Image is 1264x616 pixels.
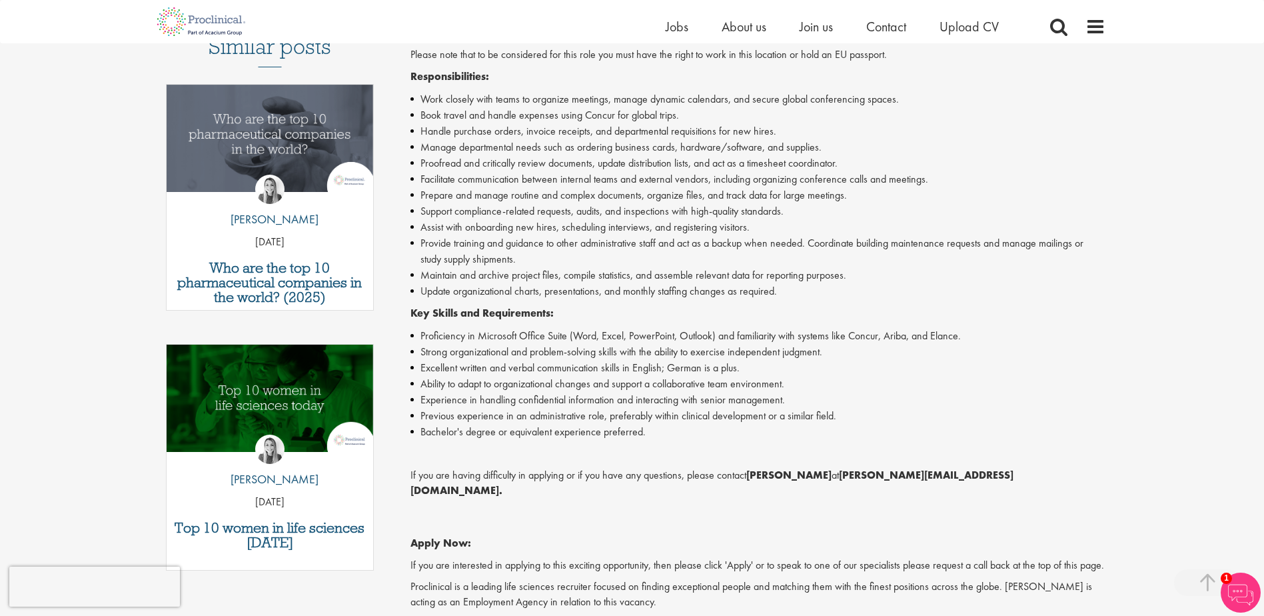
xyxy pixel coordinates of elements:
[221,435,318,495] a: Hannah Burke [PERSON_NAME]
[221,175,318,235] a: Hannah Burke [PERSON_NAME]
[410,235,1105,267] li: Provide training and guidance to other administrative staff and act as a backup when needed. Coor...
[410,171,1105,187] li: Facilitate communication between internal teams and external vendors, including organizing confer...
[410,47,1105,63] p: Please note that to be considered for this role you must have the right to work in this location ...
[410,468,1013,497] strong: [PERSON_NAME][EMAIL_ADDRESS][DOMAIN_NAME].
[410,123,1105,139] li: Handle purchase orders, invoice receipts, and departmental requisitions for new hires.
[410,155,1105,171] li: Proofread and critically review documents, update distribution lists, and act as a timesheet coor...
[410,283,1105,299] li: Update organizational charts, presentations, and monthly staffing changes as required.
[167,235,374,250] p: [DATE]
[940,18,999,35] a: Upload CV
[410,91,1105,107] li: Work closely with teams to organize meetings, manage dynamic calendars, and secure global confere...
[410,558,1105,573] p: If you are interested in applying to this exciting opportunity, then please click 'Apply' or to s...
[167,495,374,510] p: [DATE]
[167,345,374,463] a: Link to a post
[666,18,688,35] a: Jobs
[1221,573,1232,584] span: 1
[410,360,1105,376] li: Excellent written and verbal communication skills in English; German is a plus.
[221,471,318,488] p: [PERSON_NAME]
[209,35,331,67] h3: Similar posts
[410,328,1105,344] li: Proficiency in Microsoft Office Suite (Word, Excel, PowerPoint, Outlook) and familiarity with sys...
[410,376,1105,392] li: Ability to adapt to organizational changes and support a collaborative team environment.
[173,261,367,305] a: Who are the top 10 pharmaceutical companies in the world? (2025)
[866,18,906,35] a: Contact
[722,18,766,35] a: About us
[800,18,833,35] a: Join us
[410,344,1105,360] li: Strong organizational and problem-solving skills with the ability to exercise independent judgment.
[255,175,285,204] img: Hannah Burke
[173,521,367,550] a: Top 10 women in life sciences [DATE]
[410,107,1105,123] li: Book travel and handle expenses using Concur for global trips.
[410,424,1105,440] li: Bachelor's degree or equivalent experience preferred.
[410,203,1105,219] li: Support compliance-related requests, audits, and inspections with high-quality standards.
[410,392,1105,408] li: Experience in handling confidential information and interacting with senior management.
[221,211,318,228] p: [PERSON_NAME]
[1221,573,1261,613] img: Chatbot
[410,219,1105,235] li: Assist with onboarding new hires, scheduling interviews, and registering visitors.
[746,468,832,482] strong: [PERSON_NAME]
[410,267,1105,283] li: Maintain and archive project files, compile statistics, and assemble relevant data for reporting ...
[167,85,374,203] a: Link to a post
[167,345,374,452] img: Top 10 women in life sciences today
[410,139,1105,155] li: Manage departmental needs such as ordering business cards, hardware/software, and supplies.
[9,567,180,607] iframe: reCAPTCHA
[410,187,1105,203] li: Prepare and manage routine and complex documents, organize files, and track data for large meetings.
[255,435,285,464] img: Hannah Burke
[410,69,489,83] strong: Responsibilities:
[167,85,374,192] img: Top 10 pharmaceutical companies in the world 2025
[410,408,1105,424] li: Previous experience in an administrative role, preferably within clinical development or a simila...
[410,579,1105,610] p: Proclinical is a leading life sciences recruiter focused on finding exceptional people and matchi...
[410,536,471,550] strong: Apply Now:
[410,468,1105,499] p: If you are having difficulty in applying or if you have any questions, please contact at
[410,306,554,320] strong: Key Skills and Requirements:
